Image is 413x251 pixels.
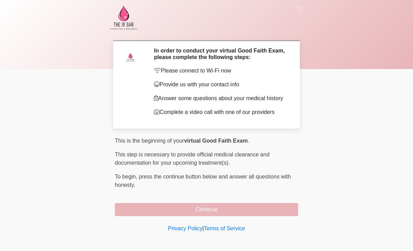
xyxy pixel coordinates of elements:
[108,5,139,30] img: The IV Bar, LLC Logo
[115,138,184,144] span: This is the beginning of your
[154,47,288,60] h2: In order to conduct your virtual Good Faith Exam, please complete the following steps:
[154,108,288,116] p: Complete a video call with one of our providers
[154,80,288,89] p: Provide us with your contact info
[115,174,139,180] span: To begin,
[115,152,269,166] span: This step is necessary to provide official medical clearance and documentation for your upcoming ...
[154,94,288,103] p: Answer some questions about your medical history
[115,174,291,188] span: press the continue button below and answer all questions with honesty.
[204,225,245,231] a: Terms of Service
[184,138,248,144] strong: virtual Good Faith Exam
[202,225,204,231] a: |
[248,138,249,144] span: .
[154,67,288,75] p: Please connect to Wi-Fi now
[120,47,141,68] img: Agent Avatar
[115,203,298,216] button: Continue
[168,225,203,231] a: Privacy Policy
